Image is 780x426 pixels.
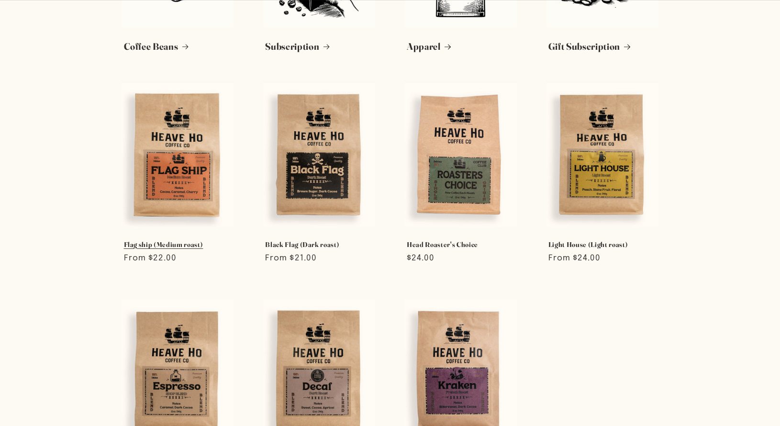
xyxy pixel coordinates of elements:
[124,41,232,53] a: Coffee Beans
[265,41,373,53] a: Subscription
[124,240,232,249] a: Flag ship (Medium roast)
[265,240,373,249] a: Black Flag (Dark roast)
[407,41,515,53] a: Apparel
[548,240,657,249] a: Light House (Light roast)
[407,240,515,249] a: Head Roaster's Choice
[548,41,657,53] a: Gift Subscription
